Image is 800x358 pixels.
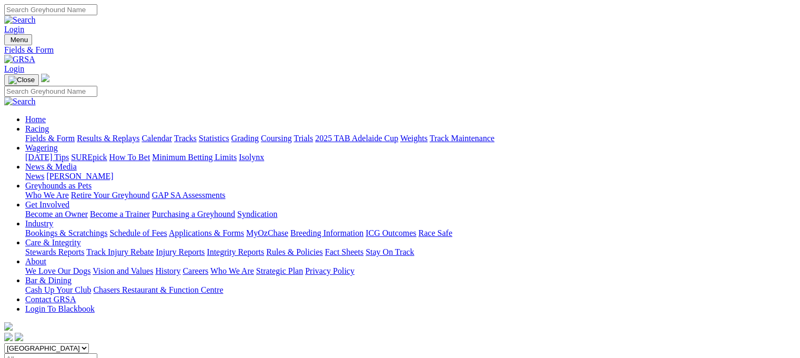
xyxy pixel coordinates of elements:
[25,247,84,256] a: Stewards Reports
[71,191,150,200] a: Retire Your Greyhound
[169,228,244,237] a: Applications & Forms
[237,210,277,218] a: Syndication
[4,55,35,64] img: GRSA
[246,228,288,237] a: MyOzChase
[4,64,24,73] a: Login
[25,134,75,143] a: Fields & Form
[430,134,494,143] a: Track Maintenance
[156,247,205,256] a: Injury Reports
[25,285,796,295] div: Bar & Dining
[4,333,13,341] img: facebook.svg
[210,266,254,275] a: Who We Are
[366,247,414,256] a: Stay On Track
[199,134,229,143] a: Statistics
[25,266,796,276] div: About
[4,45,796,55] a: Fields & Form
[256,266,303,275] a: Strategic Plan
[305,266,355,275] a: Privacy Policy
[315,134,398,143] a: 2025 TAB Adelaide Cup
[93,266,153,275] a: Vision and Values
[86,247,154,256] a: Track Injury Rebate
[25,124,49,133] a: Racing
[25,238,81,247] a: Care & Integrity
[46,172,113,181] a: [PERSON_NAME]
[174,134,197,143] a: Tracks
[25,266,90,275] a: We Love Our Dogs
[261,134,292,143] a: Coursing
[4,97,36,106] img: Search
[109,153,150,162] a: How To Bet
[4,86,97,97] input: Search
[418,228,452,237] a: Race Safe
[25,219,53,228] a: Industry
[25,134,796,143] div: Racing
[325,247,363,256] a: Fact Sheets
[25,304,95,313] a: Login To Blackbook
[93,285,223,294] a: Chasers Restaurant & Function Centre
[293,134,313,143] a: Trials
[4,15,36,25] img: Search
[8,76,35,84] img: Close
[183,266,208,275] a: Careers
[25,181,92,190] a: Greyhounds as Pets
[4,322,13,331] img: logo-grsa-white.png
[15,333,23,341] img: twitter.svg
[77,134,139,143] a: Results & Replays
[25,153,796,162] div: Wagering
[25,172,796,181] div: News & Media
[25,162,77,171] a: News & Media
[25,143,58,152] a: Wagering
[25,257,46,266] a: About
[400,134,428,143] a: Weights
[11,36,28,44] span: Menu
[25,285,91,294] a: Cash Up Your Club
[239,153,264,162] a: Isolynx
[207,247,264,256] a: Integrity Reports
[266,247,323,256] a: Rules & Policies
[25,172,44,181] a: News
[25,200,69,209] a: Get Involved
[4,34,32,45] button: Toggle navigation
[290,228,363,237] a: Breeding Information
[152,210,235,218] a: Purchasing a Greyhound
[25,295,76,304] a: Contact GRSA
[41,74,49,82] img: logo-grsa-white.png
[366,228,416,237] a: ICG Outcomes
[25,115,46,124] a: Home
[4,4,97,15] input: Search
[4,25,24,34] a: Login
[152,153,237,162] a: Minimum Betting Limits
[141,134,172,143] a: Calendar
[25,228,796,238] div: Industry
[25,191,796,200] div: Greyhounds as Pets
[25,210,88,218] a: Become an Owner
[25,191,69,200] a: Who We Are
[231,134,259,143] a: Grading
[71,153,107,162] a: SUREpick
[25,153,69,162] a: [DATE] Tips
[25,247,796,257] div: Care & Integrity
[25,228,107,237] a: Bookings & Scratchings
[109,228,167,237] a: Schedule of Fees
[25,276,72,285] a: Bar & Dining
[25,210,796,219] div: Get Involved
[4,74,39,86] button: Toggle navigation
[155,266,180,275] a: History
[90,210,150,218] a: Become a Trainer
[152,191,226,200] a: GAP SA Assessments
